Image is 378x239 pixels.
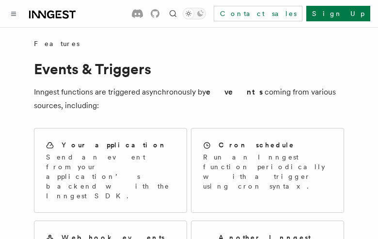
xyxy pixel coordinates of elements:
h2: Cron schedule [219,140,295,150]
p: Run an Inngest function periodically with a trigger using cron syntax. [203,152,332,191]
p: Inngest functions are triggered asynchronously by coming from various sources, including: [34,85,344,112]
a: Cron scheduleRun an Inngest function periodically with a trigger using cron syntax. [191,128,344,213]
p: Send an event from your application’s backend with the Inngest SDK. [46,152,175,201]
strong: events [206,87,265,96]
button: Toggle navigation [8,8,19,19]
button: Find something... [167,8,179,19]
a: Contact sales [214,6,302,21]
a: Your applicationSend an event from your application’s backend with the Inngest SDK. [34,128,187,213]
a: Sign Up [306,6,370,21]
span: Features [34,39,79,48]
h2: Your application [62,140,167,150]
h1: Events & Triggers [34,60,344,78]
button: Toggle dark mode [183,8,206,19]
